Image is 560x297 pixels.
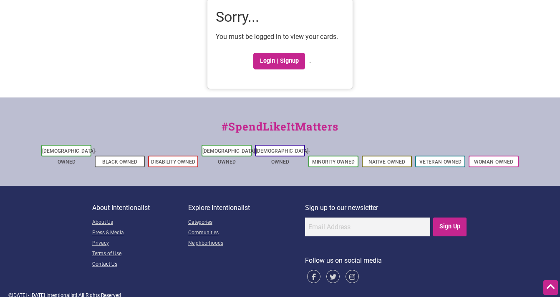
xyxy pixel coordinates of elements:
[433,218,467,236] input: Sign Up
[188,238,305,249] a: Neighborhoods
[188,218,305,228] a: Categories
[305,202,468,213] p: Sign up to our newsletter
[368,159,405,165] a: Native-Owned
[419,159,462,165] a: Veteran-Owned
[305,255,468,266] p: Follow us on social media
[216,7,344,27] h1: Sorry...
[188,228,305,238] a: Communities
[253,53,305,69] a: Login | Signup
[202,148,257,165] a: [DEMOGRAPHIC_DATA]-Owned
[92,228,188,238] a: Press & Media
[216,49,344,74] p: .
[92,202,188,213] p: About Intentionalist
[42,148,96,165] a: [DEMOGRAPHIC_DATA]-Owned
[151,159,195,165] a: Disability-Owned
[92,218,188,228] a: About Us
[543,280,558,295] div: Scroll Back to Top
[92,259,188,270] a: Contact Us
[92,238,188,249] a: Privacy
[312,159,355,165] a: Minority-Owned
[474,159,513,165] a: Woman-Owned
[188,202,305,213] p: Explore Intentionalist
[102,159,137,165] a: Black-Owned
[256,148,310,165] a: [DEMOGRAPHIC_DATA]-Owned
[92,249,188,259] a: Terms of Use
[305,218,430,236] input: Email Address
[216,31,344,42] p: You must be logged in to view your cards.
